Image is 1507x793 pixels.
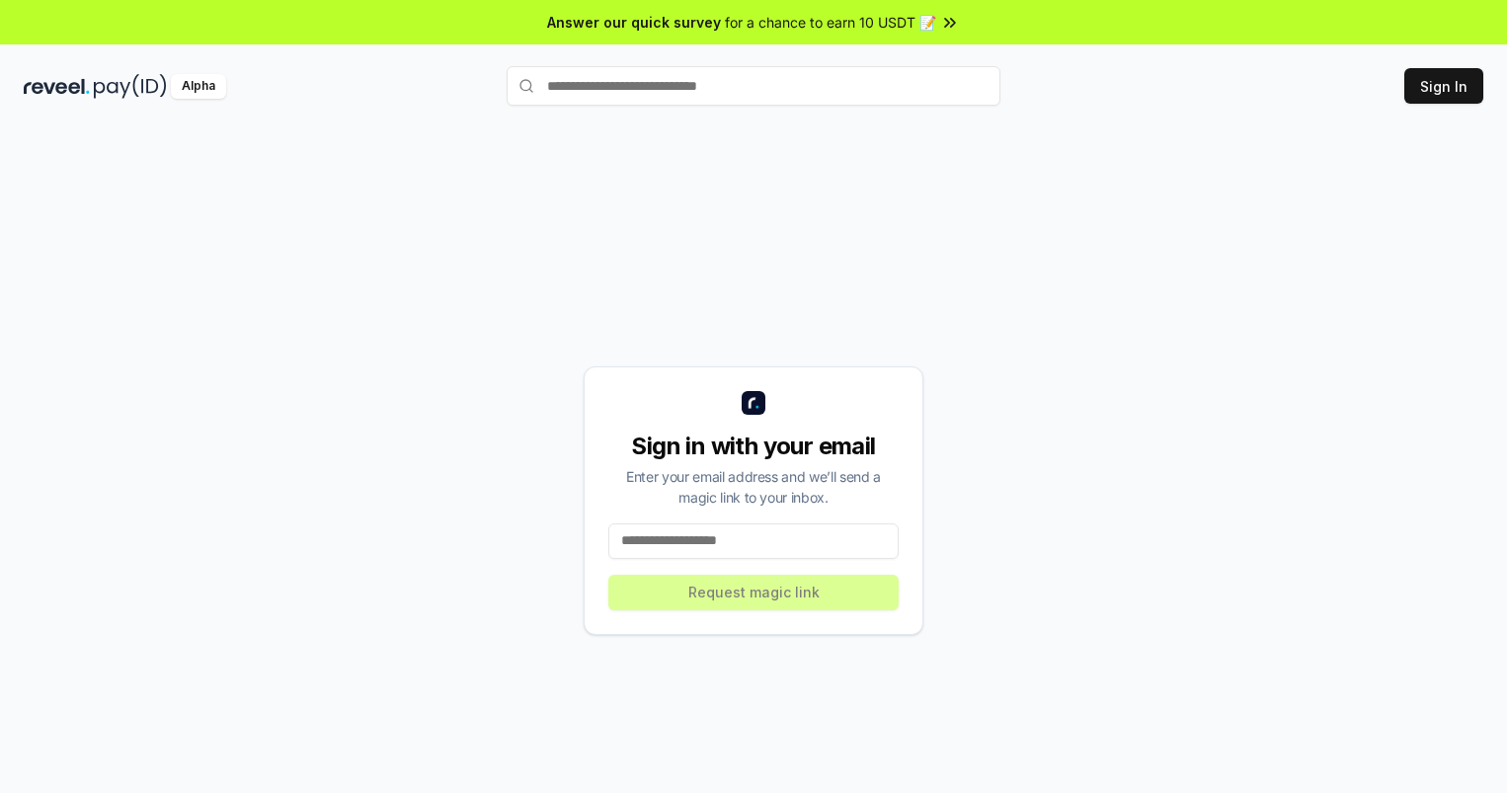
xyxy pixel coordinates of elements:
span: for a chance to earn 10 USDT 📝 [725,12,936,33]
img: logo_small [742,391,765,415]
div: Enter your email address and we’ll send a magic link to your inbox. [608,466,899,508]
span: Answer our quick survey [547,12,721,33]
button: Sign In [1404,68,1483,104]
img: reveel_dark [24,74,90,99]
div: Sign in with your email [608,431,899,462]
div: Alpha [171,74,226,99]
img: pay_id [94,74,167,99]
